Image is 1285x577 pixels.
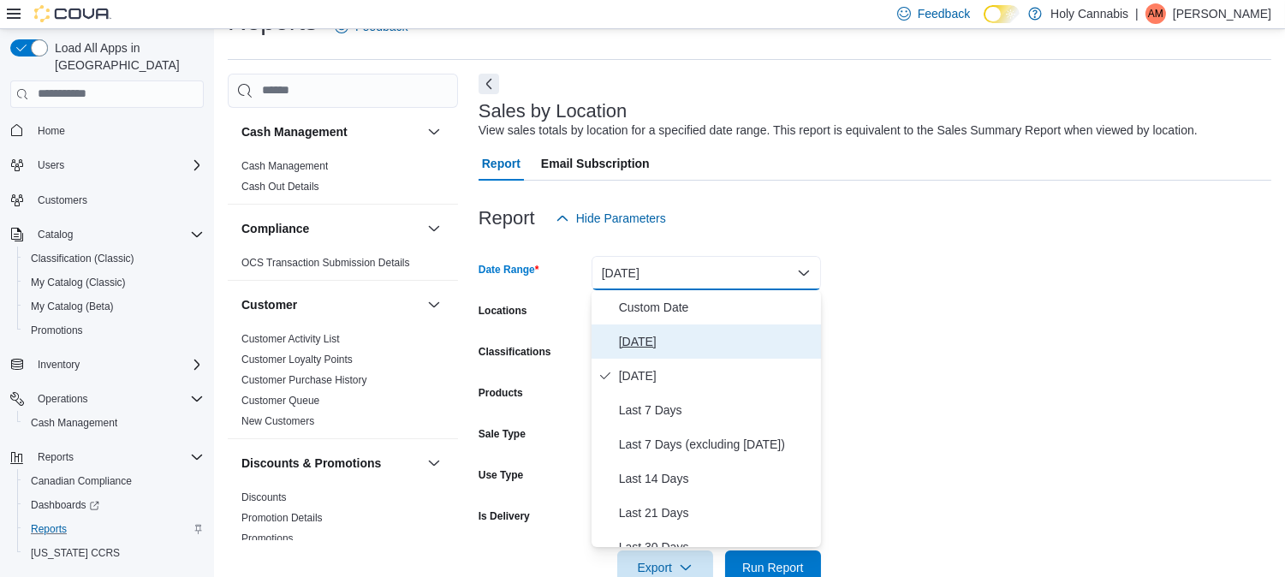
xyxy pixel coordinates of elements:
span: Customer Queue [241,394,319,407]
span: Custom Date [619,297,814,318]
span: Inventory [31,354,204,375]
button: Cash Management [17,411,211,435]
span: OCS Transaction Submission Details [241,256,410,270]
button: My Catalog (Beta) [17,294,211,318]
a: Cash Out Details [241,181,319,193]
label: Locations [479,304,527,318]
span: Customers [31,189,204,211]
a: Customer Purchase History [241,374,367,386]
button: Hide Parameters [549,201,673,235]
div: Select listbox [592,290,821,547]
a: Reports [24,519,74,539]
h3: Compliance [241,220,309,237]
a: Classification (Classic) [24,248,141,269]
button: Inventory [3,353,211,377]
span: Report [482,146,521,181]
span: Operations [31,389,204,409]
a: Customer Activity List [241,333,340,345]
span: Inventory [38,358,80,372]
img: Cova [34,5,111,22]
a: Customers [31,190,94,211]
h3: Sales by Location [479,101,628,122]
button: Customers [3,187,211,212]
span: Customer Activity List [241,332,340,346]
button: Next [479,74,499,94]
span: My Catalog (Classic) [24,272,204,293]
span: Run Report [742,559,804,576]
button: Classification (Classic) [17,247,211,271]
a: Dashboards [24,495,106,515]
a: [US_STATE] CCRS [24,543,127,563]
span: Home [31,120,204,141]
span: Discounts [241,491,287,504]
h3: Cash Management [241,123,348,140]
a: My Catalog (Beta) [24,296,121,317]
span: My Catalog (Beta) [31,300,114,313]
span: Last 7 Days (excluding [DATE]) [619,434,814,455]
span: Reports [31,447,204,467]
a: Promotions [241,532,294,544]
span: Catalog [31,224,204,245]
span: Users [38,158,64,172]
button: Home [3,118,211,143]
span: [DATE] [619,331,814,352]
span: Reports [24,519,204,539]
button: Users [3,153,211,177]
a: My Catalog (Classic) [24,272,133,293]
input: Dark Mode [984,5,1020,23]
span: Customers [38,193,87,207]
label: Products [479,386,523,400]
span: Canadian Compliance [24,471,204,491]
span: Promotion Details [241,511,323,525]
span: Catalog [38,228,73,241]
button: Compliance [241,220,420,237]
button: Operations [31,389,95,409]
div: Customer [228,329,458,438]
span: Promotions [24,320,204,341]
span: Cash Management [31,416,117,430]
span: Dashboards [31,498,99,512]
label: Use Type [479,468,523,482]
span: Customer Purchase History [241,373,367,387]
span: Feedback [918,5,970,22]
button: Users [31,155,71,175]
a: Promotions [24,320,90,341]
h3: Discounts & Promotions [241,455,381,472]
h3: Customer [241,296,297,313]
span: Last 14 Days [619,468,814,489]
button: Promotions [17,318,211,342]
span: New Customers [241,414,314,428]
button: [US_STATE] CCRS [17,541,211,565]
label: Sale Type [479,427,526,441]
button: [DATE] [592,256,821,290]
button: Cash Management [241,123,420,140]
button: Discounts & Promotions [424,453,444,473]
label: Classifications [479,345,551,359]
span: [DATE] [619,366,814,386]
span: Users [31,155,204,175]
button: Operations [3,387,211,411]
span: Last 7 Days [619,400,814,420]
a: Customer Loyalty Points [241,354,353,366]
span: Cash Management [24,413,204,433]
span: Home [38,124,65,138]
button: Catalog [31,224,80,245]
div: Amit Modi [1145,3,1166,24]
a: Promotion Details [241,512,323,524]
label: Is Delivery [479,509,530,523]
span: Hide Parameters [576,210,666,227]
span: Customer Loyalty Points [241,353,353,366]
button: Discounts & Promotions [241,455,420,472]
a: Cash Management [241,160,328,172]
button: Customer [241,296,420,313]
span: [US_STATE] CCRS [31,546,120,560]
label: Date Range [479,263,539,277]
button: Inventory [31,354,86,375]
span: Last 30 Days [619,537,814,557]
button: My Catalog (Classic) [17,271,211,294]
span: Washington CCRS [24,543,204,563]
button: Catalog [3,223,211,247]
span: Promotions [241,532,294,545]
a: Cash Management [24,413,124,433]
